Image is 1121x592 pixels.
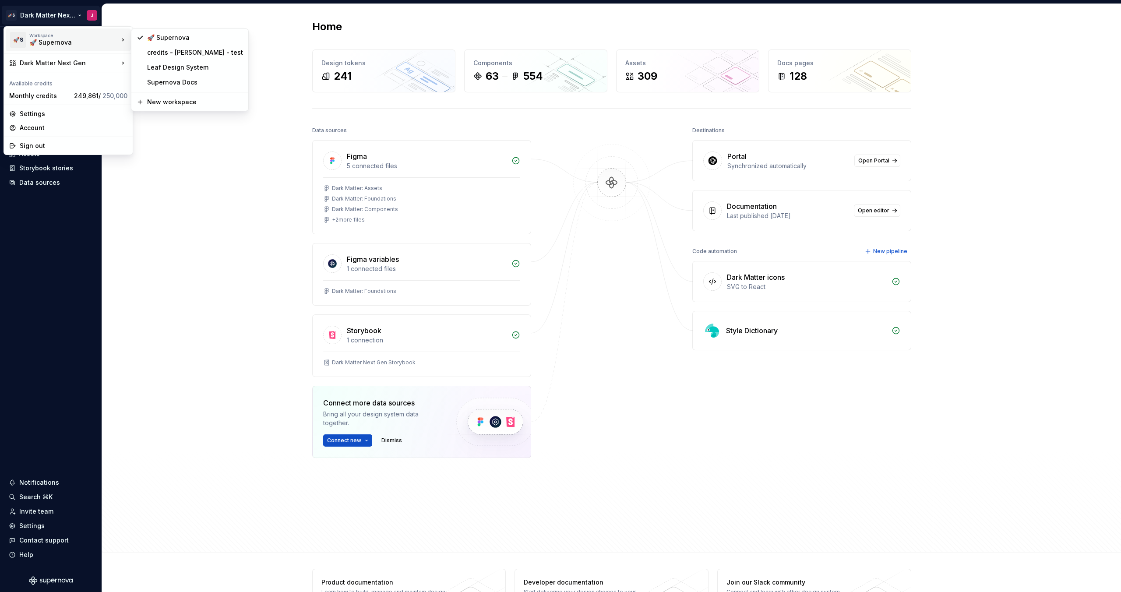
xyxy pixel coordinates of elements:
div: Workspace [29,33,119,38]
div: Monthly credits [9,92,71,100]
div: 🚀 Supernova [29,38,104,47]
div: credits - [PERSON_NAME] - test [147,48,243,57]
div: Available credits [6,75,131,89]
span: 250,000 [102,92,127,99]
div: 🚀 Supernova [147,33,243,42]
div: New workspace [147,98,243,106]
div: Sign out [20,141,127,150]
div: Leaf Design System [147,63,243,72]
span: 249,861 / [74,92,127,99]
div: Supernova Docs [147,78,243,87]
div: Dark Matter Next Gen [20,59,119,67]
div: 🚀S [10,32,26,48]
div: Settings [20,109,127,118]
div: Account [20,123,127,132]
